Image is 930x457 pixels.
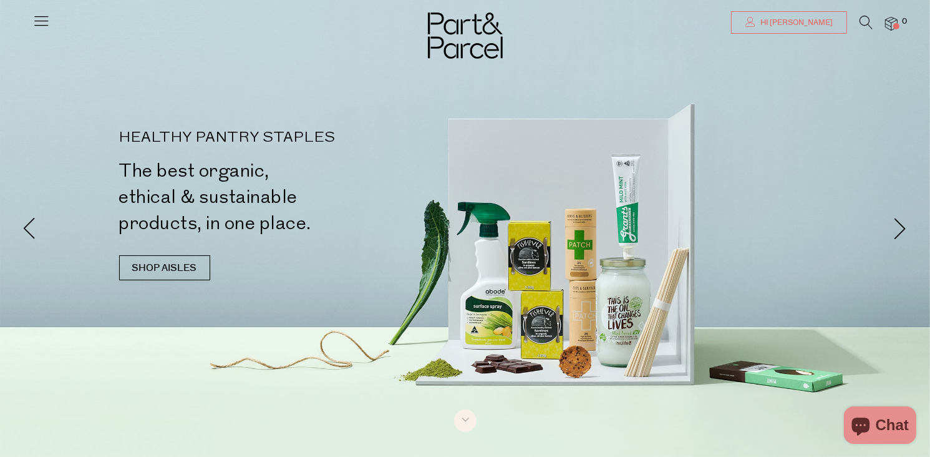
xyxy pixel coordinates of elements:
[119,158,470,237] h2: The best organic, ethical & sustainable products, in one place.
[731,11,847,34] a: Hi [PERSON_NAME]
[428,12,503,59] img: Part&Parcel
[119,255,210,280] a: SHOP AISLES
[840,406,920,447] inbox-online-store-chat: Shopify online store chat
[119,130,470,145] p: HEALTHY PANTRY STAPLES
[757,17,833,28] span: Hi [PERSON_NAME]
[899,16,910,27] span: 0
[885,17,898,30] a: 0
